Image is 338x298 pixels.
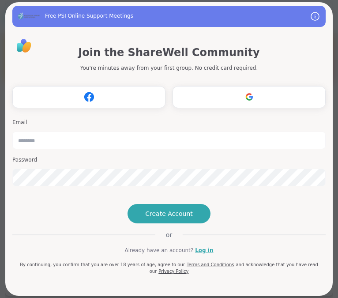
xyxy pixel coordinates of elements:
button: Create Account [128,204,210,223]
span: or [155,230,183,239]
h3: Password [12,156,326,164]
div: Free PSI Online Support Meetings [45,12,133,20]
a: Log in [195,246,213,254]
h3: Email [12,119,326,126]
img: ShareWell Logomark [81,89,98,105]
h1: Join the ShareWell Community [78,45,259,60]
p: You're minutes away from your first group. No credit card required. [80,64,258,72]
img: ShareWell Logomark [241,89,258,105]
img: ShareWell Logo [14,36,34,56]
span: Already have an account? [124,246,193,254]
a: Privacy Policy [158,269,188,274]
img: partner logo [18,11,40,21]
a: Terms and Conditions [187,262,234,267]
span: Create Account [145,209,193,218]
span: By continuing, you confirm that you are over 18 years of age, agree to our [20,262,185,267]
